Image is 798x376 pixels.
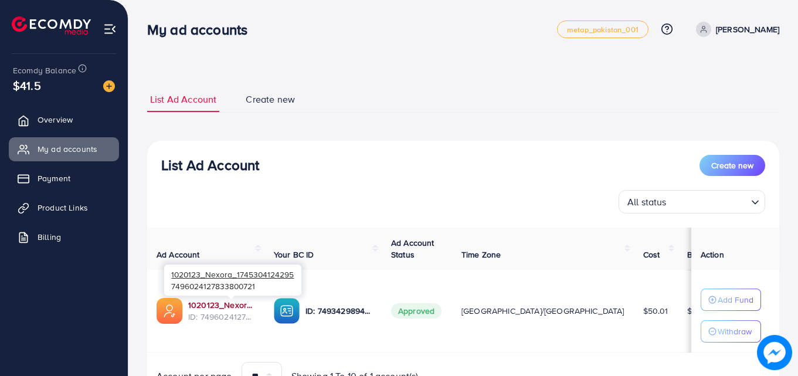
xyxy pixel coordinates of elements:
[757,335,792,370] img: image
[13,77,41,94] span: $41.5
[625,194,669,211] span: All status
[103,80,115,92] img: image
[391,237,434,260] span: Ad Account Status
[711,160,753,171] span: Create new
[699,155,765,176] button: Create new
[643,249,660,260] span: Cost
[188,299,255,311] a: 1020123_Nexora_1745304124295
[305,304,372,318] p: ID: 7493429894647971847
[38,172,70,184] span: Payment
[157,249,200,260] span: Ad Account
[557,21,648,38] a: metap_pakistan_001
[9,196,119,219] a: Product Links
[150,93,216,106] span: List Ad Account
[567,26,639,33] span: metap_pakistan_001
[461,305,624,317] span: [GEOGRAPHIC_DATA]/[GEOGRAPHIC_DATA]
[9,167,119,190] a: Payment
[38,114,73,126] span: Overview
[701,249,724,260] span: Action
[619,190,765,214] div: Search for option
[716,22,779,36] p: [PERSON_NAME]
[701,320,761,343] button: Withdraw
[718,293,753,307] p: Add Fund
[461,249,501,260] span: Time Zone
[171,269,294,280] span: 1020123_Nexora_1745304124295
[38,202,88,214] span: Product Links
[157,298,182,324] img: ic-ads-acc.e4c84228.svg
[103,22,117,36] img: menu
[9,108,119,131] a: Overview
[691,22,779,37] a: [PERSON_NAME]
[13,65,76,76] span: Ecomdy Balance
[718,324,752,338] p: Withdraw
[246,93,295,106] span: Create new
[164,265,301,296] div: 7496024127833800721
[274,249,314,260] span: Your BC ID
[188,311,255,323] span: ID: 7496024127833800721
[38,231,61,243] span: Billing
[701,289,761,311] button: Add Fund
[147,21,257,38] h3: My ad accounts
[643,305,668,317] span: $50.01
[670,191,746,211] input: Search for option
[38,143,97,155] span: My ad accounts
[391,303,442,319] span: Approved
[12,16,91,35] img: logo
[274,298,300,324] img: ic-ba-acc.ded83a64.svg
[9,137,119,161] a: My ad accounts
[9,225,119,249] a: Billing
[161,157,259,174] h3: List Ad Account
